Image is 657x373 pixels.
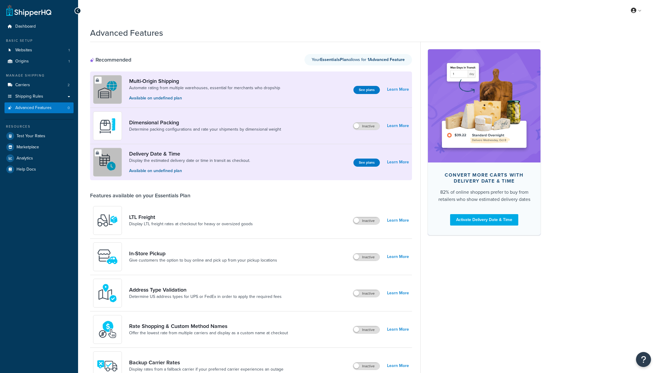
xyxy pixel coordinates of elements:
[17,145,39,150] span: Marketplace
[437,189,531,203] div: 82% of online shoppers prefer to buy from retailers who show estimated delivery dates
[5,131,74,141] a: Test Your Rates
[129,359,283,366] a: Backup Carrier Rates
[5,142,74,153] a: Marketplace
[68,48,70,53] span: 1
[353,362,380,370] label: Inactive
[353,290,380,297] label: Inactive
[5,124,74,129] div: Resources
[5,45,74,56] li: Websites
[129,168,250,174] p: Available on undefined plan
[5,153,74,164] a: Analytics
[90,27,163,39] h1: Advanced Features
[129,78,280,84] a: Multi-Origin Shipping
[5,102,74,114] a: Advanced Features0
[5,38,74,43] div: Basic Setup
[5,80,74,91] a: Carriers2
[68,59,70,64] span: 1
[353,86,380,94] a: See plans
[636,352,651,367] button: Open Resource Center
[353,159,380,167] a: See plans
[129,214,253,220] a: LTL Freight
[5,80,74,91] li: Carriers
[387,85,409,94] a: Learn More
[450,214,518,226] a: Activate Delivery Date & Time
[97,115,118,136] img: DTVBYsAAAAAASUVORK5CYII=
[97,283,118,304] img: kIG8fy0lQAAAABJRU5ErkJggg==
[5,102,74,114] li: Advanced Features
[5,73,74,78] div: Manage Shipping
[5,91,74,102] a: Shipping Rules
[129,287,282,293] a: Address Type Validation
[17,156,33,161] span: Analytics
[129,85,280,91] a: Automate rating from multiple warehouses, essential for merchants who dropship
[129,250,277,257] a: In-Store Pickup
[15,94,43,99] span: Shipping Rules
[129,150,250,157] a: Delivery Date & Time
[387,325,409,334] a: Learn More
[129,366,283,372] a: Display rates from a fallback carrier if your preferred carrier experiences an outage
[320,56,349,63] strong: Essentials Plan
[5,21,74,32] a: Dashboard
[15,105,52,111] span: Advanced Features
[15,24,36,29] span: Dashboard
[353,123,380,130] label: Inactive
[15,59,29,64] span: Origins
[129,257,277,263] a: Give customers the option to buy online and pick up from your pickup locations
[387,216,409,225] a: Learn More
[17,134,45,139] span: Test Your Rates
[129,158,250,164] a: Display the estimated delivery date or time in transit as checkout.
[353,217,380,224] label: Inactive
[129,119,281,126] a: Dimensional Packing
[5,56,74,67] li: Origins
[387,122,409,130] a: Learn More
[90,192,190,199] div: Features available on your Essentials Plan
[387,362,409,370] a: Learn More
[387,253,409,261] a: Learn More
[387,289,409,297] a: Learn More
[90,56,131,63] div: Recommended
[5,164,74,175] a: Help Docs
[353,253,380,261] label: Inactive
[68,105,70,111] span: 0
[129,323,288,329] a: Rate Shopping & Custom Method Names
[97,210,118,231] img: y79ZsPf0fXUFUhFXDzUgf+ktZg5F2+ohG75+v3d2s1D9TjoU8PiyCIluIjV41seZevKCRuEjTPPOKHJsQcmKCXGdfprl3L4q7...
[97,246,118,267] img: wfgcfpwTIucLEAAAAASUVORK5CYII=
[129,294,282,300] a: Determine US address types for UPS or FedEx in order to apply the required fees
[15,83,30,88] span: Carriers
[312,56,368,63] span: Your allows for
[437,58,531,153] img: feature-image-ddt-36eae7f7280da8017bfb280eaccd9c446f90b1fe08728e4019434db127062ab4.png
[387,158,409,166] a: Learn More
[129,330,288,336] a: Offer the lowest rate from multiple carriers and display as a custom name at checkout
[129,95,280,102] p: Available on undefined plan
[17,167,36,172] span: Help Docs
[5,45,74,56] a: Websites1
[97,319,118,340] img: icon-duo-feat-rate-shopping-ecdd8bed.png
[129,126,281,132] a: Determine packing configurations and rate your shipments by dimensional weight
[368,56,405,63] strong: 1 Advanced Feature
[129,221,253,227] a: Display LTL freight rates at checkout for heavy or oversized goods
[15,48,32,53] span: Websites
[437,172,531,184] div: Convert more carts with delivery date & time
[68,83,70,88] span: 2
[353,326,380,333] label: Inactive
[5,56,74,67] a: Origins1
